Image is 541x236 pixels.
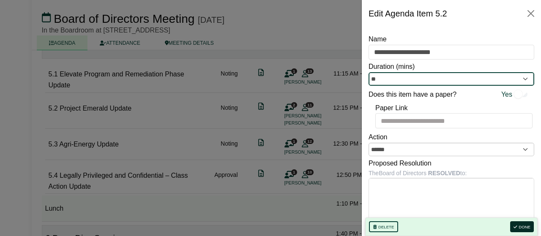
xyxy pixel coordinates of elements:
[369,61,415,72] label: Duration (mins)
[510,221,534,232] button: Done
[369,89,456,100] label: Does this item have a paper?
[369,34,387,45] label: Name
[524,7,538,20] button: Close
[501,89,512,100] span: Yes
[369,221,398,232] button: Delete
[369,168,534,178] div: The Board of Directors to:
[369,158,432,169] label: Proposed Resolution
[428,170,460,176] b: RESOLVED
[369,7,447,20] div: Edit Agenda Item 5.2
[375,103,408,114] label: Paper Link
[369,132,387,143] label: Action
